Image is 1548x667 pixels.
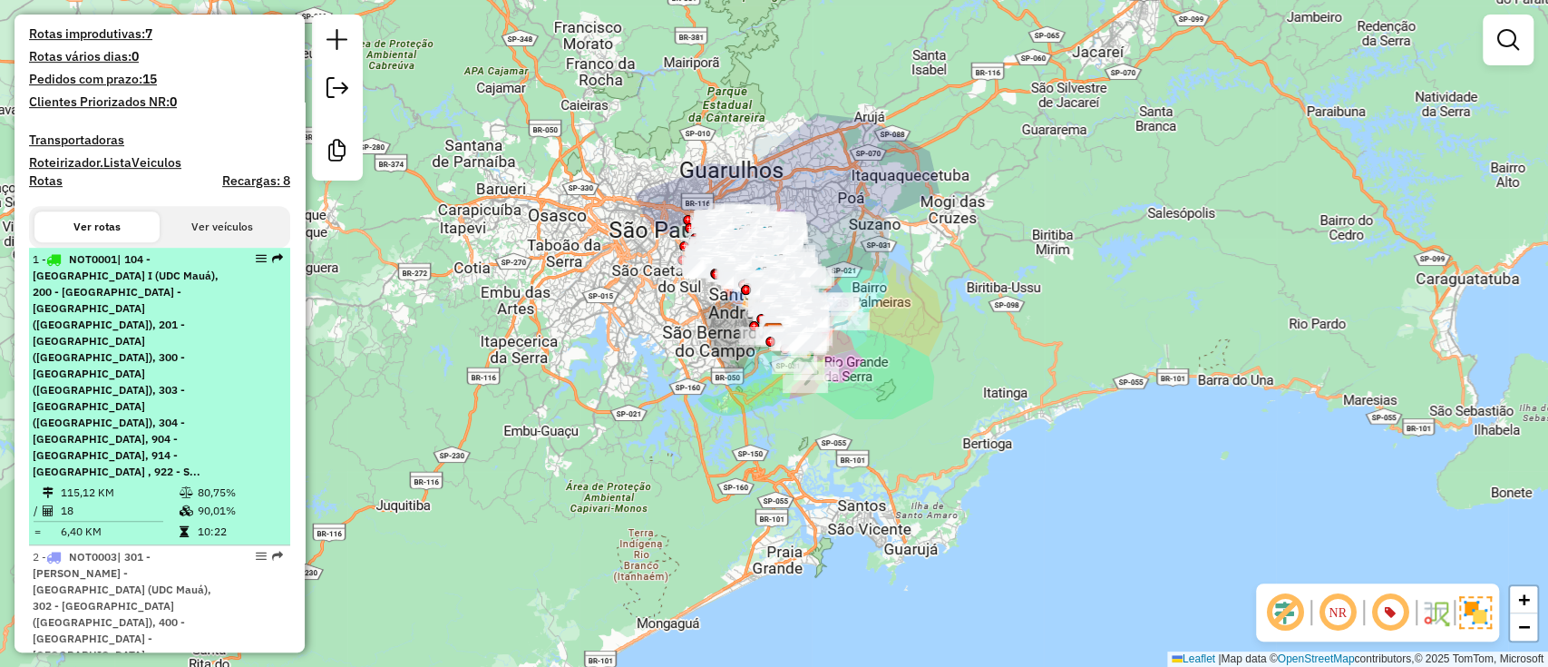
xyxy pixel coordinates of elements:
[180,487,193,498] i: % de utilização do peso
[29,49,290,64] h4: Rotas vários dias:
[60,484,179,502] td: 115,12 KM
[33,252,219,478] span: | 104 - [GEOGRAPHIC_DATA] I (UDC Mauá), 200 - [GEOGRAPHIC_DATA] - [GEOGRAPHIC_DATA] ([GEOGRAPHIC_...
[33,523,42,541] td: =
[69,252,117,266] span: NOT0001
[33,252,219,478] span: 1 -
[29,173,63,189] a: Rotas
[1510,613,1537,641] a: Zoom out
[131,48,139,64] strong: 0
[1172,652,1215,665] a: Leaflet
[160,211,285,242] button: Ver veículos
[29,155,290,171] h4: Roteirizador.ListaVeiculos
[222,173,290,189] h4: Recargas: 8
[145,25,152,42] strong: 7
[764,253,787,277] img: 613 UDC Light WCL São Mateus ll
[1218,652,1221,665] span: |
[180,526,189,537] i: Tempo total em rota
[180,505,193,516] i: % de utilização da cubagem
[256,551,267,562] em: Opções
[256,253,267,264] em: Opções
[1278,652,1355,665] a: OpenStreetMap
[34,211,160,242] button: Ver rotas
[29,132,290,148] h4: Transportadoras
[1421,598,1450,627] img: Fluxo de ruas
[1368,591,1412,634] span: Exibir número da rota
[33,502,42,520] td: /
[29,26,290,42] h4: Rotas improdutivas:
[319,22,355,63] a: Nova sessão e pesquisa
[1167,652,1548,667] div: Map data © contributors,© 2025 TomTom, Microsoft
[60,502,179,520] td: 18
[1510,586,1537,613] a: Zoom in
[272,253,283,264] em: Rota exportada
[272,551,283,562] em: Rota exportada
[762,322,785,346] img: CDD Maua
[1263,591,1307,634] span: Exibir deslocamento
[197,484,283,502] td: 80,75%
[60,523,179,541] td: 6,40 KM
[1490,22,1526,58] a: Exibir filtros
[197,523,283,541] td: 10:22
[142,71,157,87] strong: 15
[197,502,283,520] td: 90,01%
[170,93,177,110] strong: 0
[319,132,355,173] a: Criar modelo
[1518,615,1530,638] span: −
[29,94,290,110] h4: Clientes Priorizados NR:
[319,70,355,111] a: Exportar sessão
[1459,596,1492,629] img: Exibir/Ocultar setores
[1316,591,1359,634] span: Ocultar NR
[43,505,54,516] i: Total de Atividades
[43,487,54,498] i: Distância Total
[69,550,117,564] span: NOT0003
[29,72,157,87] h4: Pedidos com prazo:
[1518,588,1530,611] span: +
